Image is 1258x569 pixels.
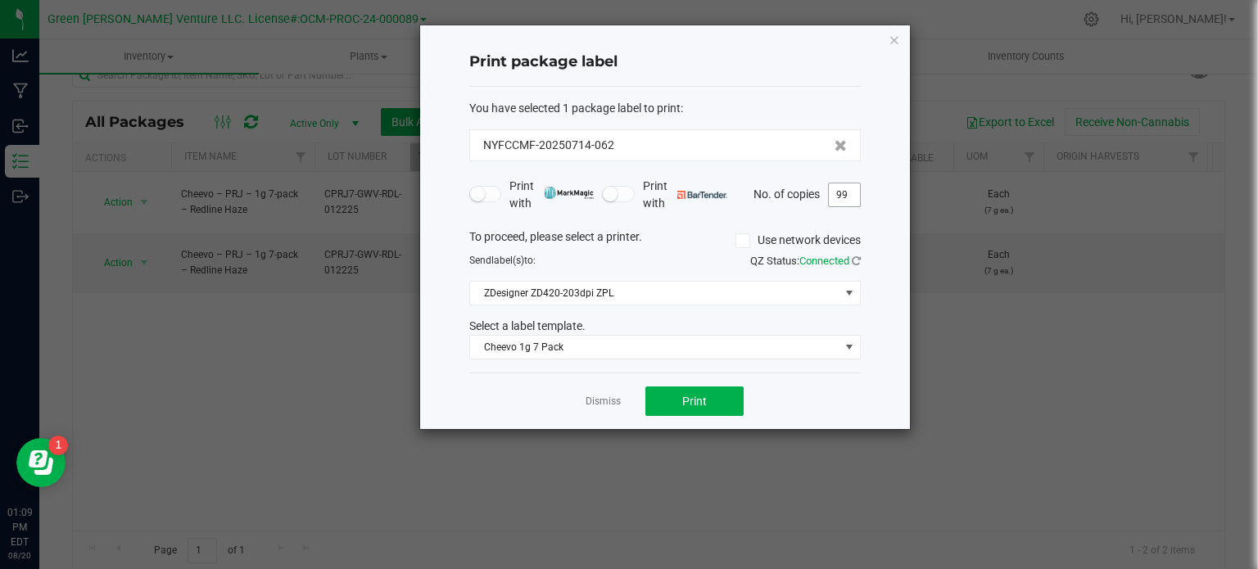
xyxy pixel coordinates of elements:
a: Dismiss [586,395,621,409]
span: Connected [799,255,849,267]
img: mark_magic_cybra.png [544,187,594,199]
span: ZDesigner ZD420-203dpi ZPL [470,282,839,305]
span: Print with [643,178,727,212]
span: label(s) [491,255,524,266]
span: No. of copies [753,187,820,200]
span: You have selected 1 package label to print [469,102,681,115]
span: Send to: [469,255,536,266]
span: Print [682,395,707,408]
div: To proceed, please select a printer. [457,228,873,253]
button: Print [645,386,744,416]
span: Cheevo 1g 7 Pack [470,336,839,359]
h4: Print package label [469,52,861,73]
span: Print with [509,178,594,212]
label: Use network devices [735,232,861,249]
span: QZ Status: [750,255,861,267]
iframe: Resource center unread badge [48,436,68,455]
img: bartender.png [677,191,727,199]
span: NYFCCMF-20250714-062 [483,137,614,154]
div: Select a label template. [457,318,873,335]
div: : [469,100,861,117]
iframe: Resource center [16,438,66,487]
